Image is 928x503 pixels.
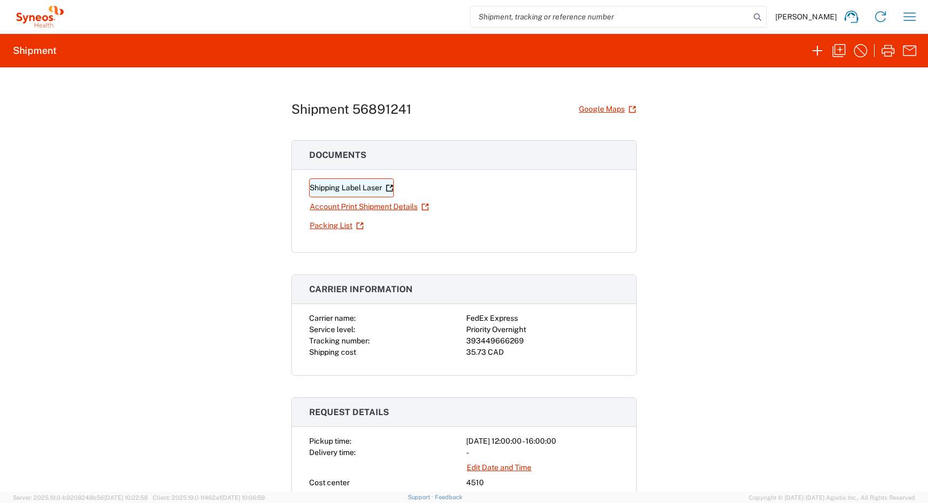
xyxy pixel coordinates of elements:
a: Google Maps [578,100,637,119]
input: Shipment, tracking or reference number [470,6,750,27]
h2: Shipment [13,44,57,57]
span: Delivery time: [309,448,356,457]
span: Cost center [309,478,350,487]
a: Packing List [309,216,364,235]
span: Request details [309,407,389,417]
span: Client: 2025.19.0-1f462a1 [153,494,265,501]
a: Shipping Label Laser [309,178,394,197]
span: Carrier name: [309,314,356,322]
span: [DATE] 10:22:58 [104,494,148,501]
div: 4510 [466,477,619,488]
a: Account Print Shipment Details [309,197,429,216]
a: Support [408,494,435,500]
h1: Shipment 56891241 [291,101,412,117]
a: Edit Date and Time [466,458,532,477]
div: - [466,447,619,458]
div: 393449666269 [466,335,619,347]
span: Server: 2025.19.0-b9208248b56 [13,494,148,501]
span: Tracking number: [309,336,370,345]
span: Service level: [309,325,355,334]
a: Feedback [435,494,462,500]
span: Copyright © [DATE]-[DATE] Agistix Inc., All Rights Reserved [749,493,915,502]
span: Carrier information [309,284,413,294]
span: Pickup time: [309,437,351,445]
span: Documents [309,150,366,160]
span: Shipping cost [309,348,356,356]
div: 35.73 CAD [466,347,619,358]
div: [DATE] 12:00:00 - 16:00:00 [466,436,619,447]
span: [DATE] 10:06:59 [221,494,265,501]
div: FedEx Express [466,313,619,324]
div: Priority Overnight [466,324,619,335]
